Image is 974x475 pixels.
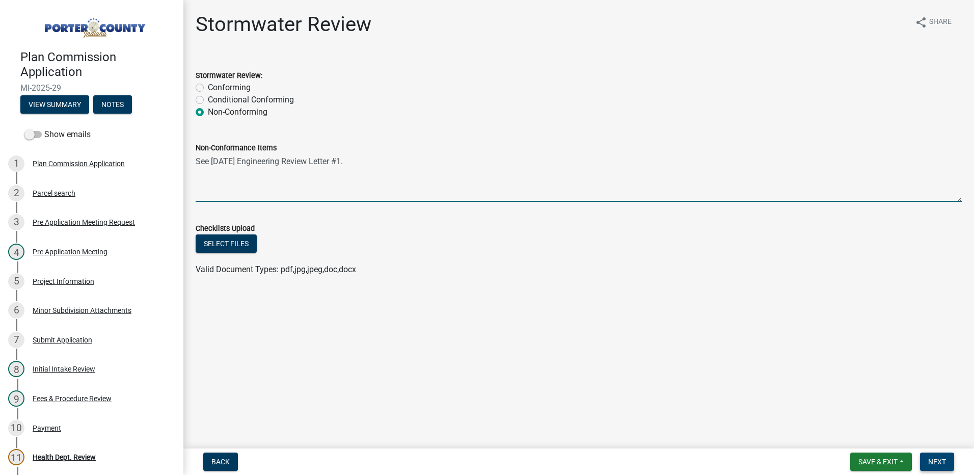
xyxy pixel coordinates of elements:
div: Pre Application Meeting [33,248,107,255]
label: Stormwater Review: [196,72,262,80]
div: Plan Commission Application [33,160,125,167]
div: 2 [8,185,24,201]
wm-modal-confirm: Notes [93,101,132,110]
button: Save & Exit [850,453,912,471]
span: Valid Document Types: pdf,jpg,jpeg,doc,docx [196,265,356,274]
label: Checklists Upload [196,225,255,232]
div: Payment [33,425,61,432]
i: share [915,16,927,29]
wm-modal-confirm: Summary [20,101,89,110]
span: Next [928,458,946,466]
div: 4 [8,244,24,260]
div: 5 [8,273,24,289]
div: Project Information [33,278,94,285]
label: Show emails [24,128,91,141]
label: Conforming [208,82,251,94]
div: 6 [8,302,24,319]
span: MI-2025-29 [20,83,163,93]
div: Health Dept. Review [33,454,96,461]
div: Fees & Procedure Review [33,395,112,402]
button: View Summary [20,95,89,114]
div: 10 [8,420,24,436]
label: Non-Conformance Items [196,145,277,152]
span: Share [929,16,952,29]
label: Conditional Conforming [208,94,294,106]
div: Initial Intake Review [33,365,95,373]
h4: Plan Commission Application [20,50,175,80]
button: shareShare [907,12,960,32]
div: Minor Subdivision Attachments [33,307,131,314]
div: Pre Application Meeting Request [33,219,135,226]
img: Porter County, Indiana [20,11,167,39]
div: Parcel search [33,190,75,197]
div: 11 [8,449,24,465]
div: 1 [8,155,24,172]
button: Notes [93,95,132,114]
div: 8 [8,361,24,377]
button: Select files [196,234,257,253]
button: Back [203,453,238,471]
div: 3 [8,214,24,230]
div: 9 [8,390,24,407]
button: Next [920,453,954,471]
span: Back [211,458,230,466]
div: 7 [8,332,24,348]
h1: Stormwater Review [196,12,371,37]
span: Save & Exit [858,458,898,466]
div: Submit Application [33,336,92,344]
label: Non-Conforming [208,106,267,118]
